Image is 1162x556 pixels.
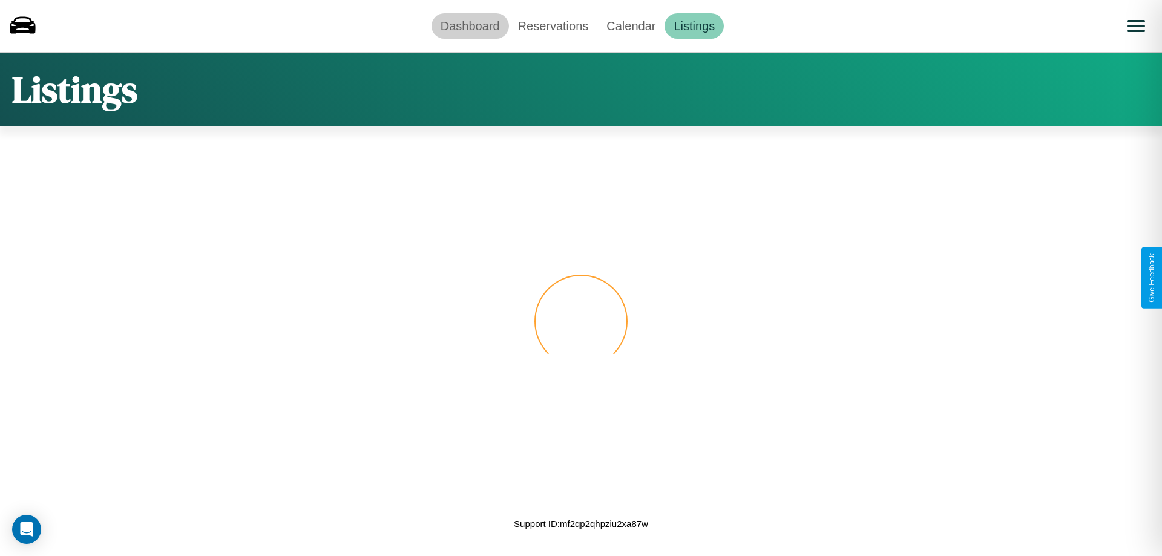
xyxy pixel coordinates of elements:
[509,13,598,39] a: Reservations
[12,515,41,544] div: Open Intercom Messenger
[597,13,665,39] a: Calendar
[432,13,509,39] a: Dashboard
[514,515,648,532] p: Support ID: mf2qp2qhpziu2xa87w
[1147,253,1156,303] div: Give Feedback
[665,13,724,39] a: Listings
[1119,9,1153,43] button: Open menu
[12,65,137,114] h1: Listings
